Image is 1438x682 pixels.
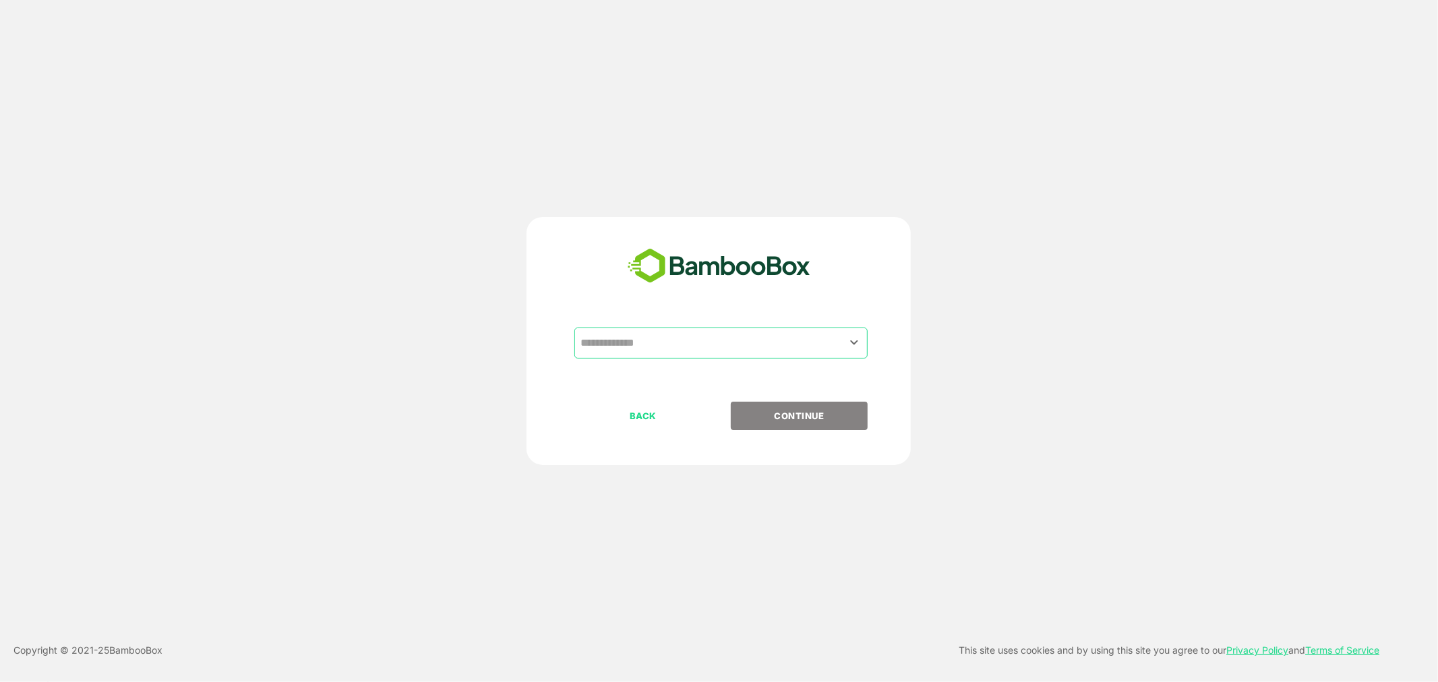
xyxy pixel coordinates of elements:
[731,402,868,430] button: CONTINUE
[13,642,162,658] p: Copyright © 2021- 25 BambooBox
[1226,644,1288,656] a: Privacy Policy
[576,408,711,423] p: BACK
[845,334,863,352] button: Open
[620,244,818,288] img: bamboobox
[1305,644,1379,656] a: Terms of Service
[732,408,867,423] p: CONTINUE
[574,402,711,430] button: BACK
[959,642,1379,658] p: This site uses cookies and by using this site you agree to our and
